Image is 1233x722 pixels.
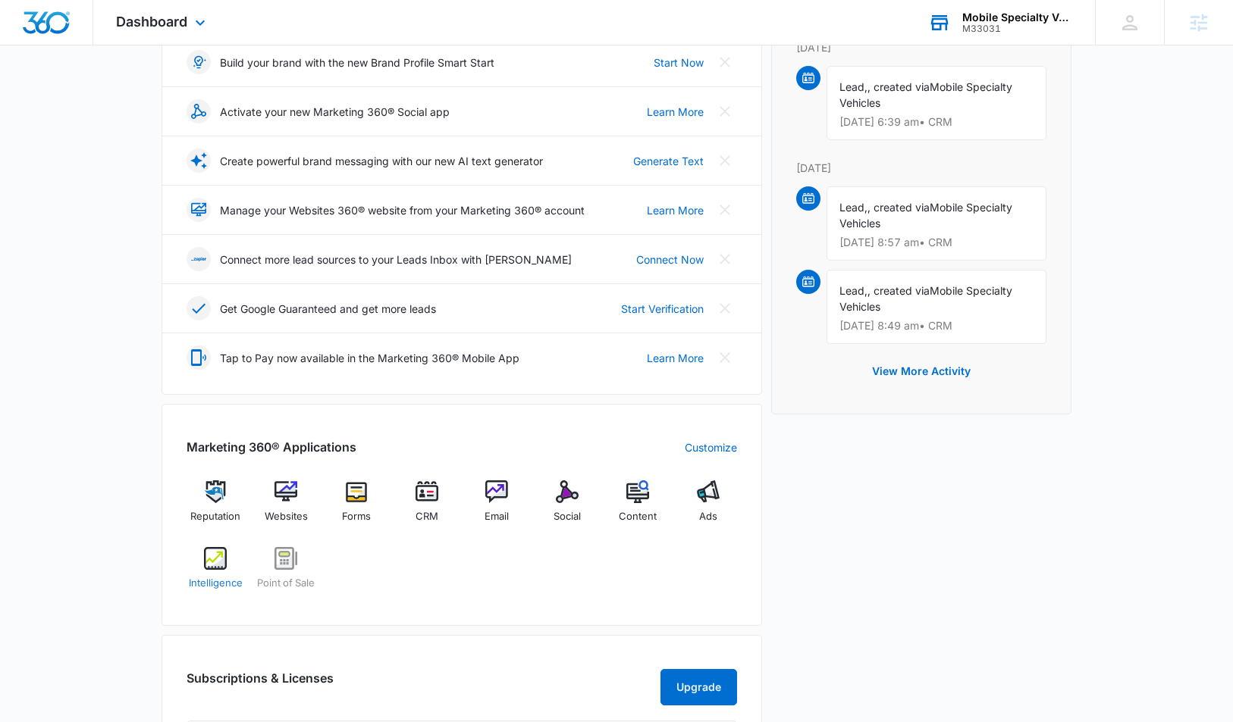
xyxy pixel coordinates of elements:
[796,160,1046,176] p: [DATE]
[257,576,315,591] span: Point of Sale
[257,480,315,535] a: Websites
[554,509,581,524] span: Social
[265,509,308,524] span: Websites
[679,480,737,535] a: Ads
[190,509,240,524] span: Reputation
[220,252,572,267] p: Connect more lead sources to your Leads Inbox with [PERSON_NAME]
[220,153,543,169] p: Create powerful brand messaging with our new AI text generator
[713,148,737,173] button: Close
[220,55,494,70] p: Build your brand with the new Brand Profile Smart Start
[633,153,704,169] a: Generate Text
[220,202,585,218] p: Manage your Websites 360® website from your Marketing 360® account
[468,480,526,535] a: Email
[187,480,245,535] a: Reputation
[187,669,334,699] h2: Subscriptions & Licenses
[839,201,867,214] span: Lead,
[685,439,737,455] a: Customize
[839,237,1034,248] p: [DATE] 8:57 am • CRM
[839,320,1034,331] p: [DATE] 8:49 am • CRM
[538,480,597,535] a: Social
[220,350,519,366] p: Tap to Pay now available in the Marketing 360® Mobile App
[342,509,371,524] span: Forms
[713,198,737,222] button: Close
[621,301,704,317] a: Start Verification
[609,480,667,535] a: Content
[116,14,187,30] span: Dashboard
[867,284,930,297] span: , created via
[647,350,704,366] a: Learn More
[867,80,930,93] span: , created via
[636,252,704,267] a: Connect Now
[713,296,737,320] button: Close
[647,104,704,120] a: Learn More
[187,438,356,456] h2: Marketing 360® Applications
[839,80,867,93] span: Lead,
[713,345,737,370] button: Close
[713,50,737,74] button: Close
[220,104,450,120] p: Activate your new Marketing 360® Social app
[962,11,1073,23] div: account name
[619,509,657,524] span: Content
[485,509,509,524] span: Email
[699,509,717,524] span: Ads
[867,201,930,214] span: , created via
[416,509,438,524] span: CRM
[839,117,1034,127] p: [DATE] 6:39 am • CRM
[713,247,737,271] button: Close
[397,480,456,535] a: CRM
[796,39,1046,55] p: [DATE]
[328,480,386,535] a: Forms
[962,23,1073,34] div: account id
[257,547,315,602] a: Point of Sale
[187,547,245,602] a: Intelligence
[713,99,737,123] button: Close
[647,202,704,218] a: Learn More
[660,669,737,705] button: Upgrade
[189,576,243,591] span: Intelligence
[654,55,704,70] a: Start Now
[857,353,986,389] button: View More Activity
[839,284,867,297] span: Lead,
[220,301,436,317] p: Get Google Guaranteed and get more leads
